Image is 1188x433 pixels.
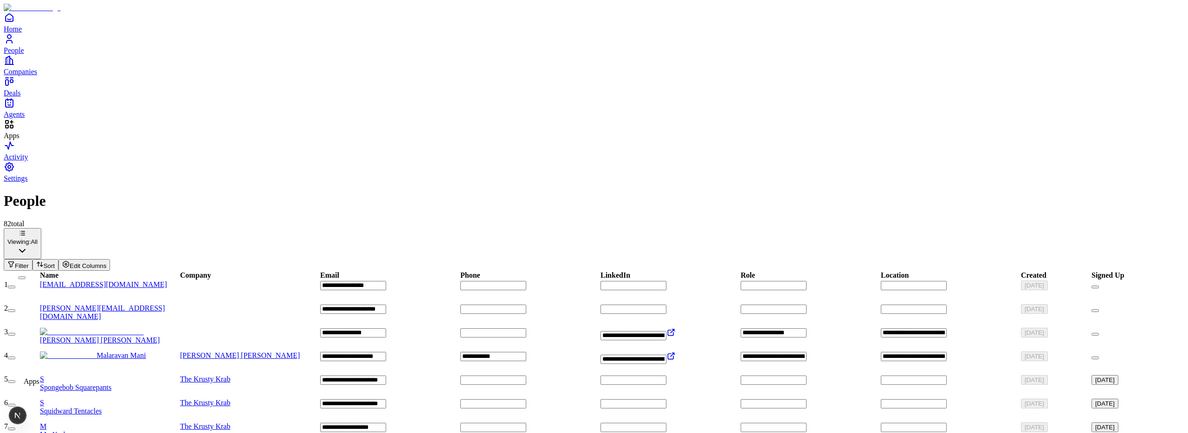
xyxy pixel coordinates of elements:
[40,351,179,360] a: Malaravan ManiMalaravan Mani
[1021,375,1048,385] button: [DATE]
[40,383,111,391] span: Spongebob Squarepants
[32,259,58,271] button: Sort
[4,97,1184,118] a: Agents
[40,336,160,344] span: [PERSON_NAME] [PERSON_NAME]
[881,271,909,280] div: Location
[44,262,55,269] span: Sort
[40,304,179,321] a: [PERSON_NAME][EMAIL_ADDRESS][DOMAIN_NAME]
[4,119,1184,140] div: Apps
[180,399,230,407] a: The Krusty Krab
[4,76,1184,97] a: Deals
[40,328,179,344] a: Carlos Alberto Arbeláez Giraldo[PERSON_NAME] [PERSON_NAME]
[40,304,165,320] span: [PERSON_NAME][EMAIL_ADDRESS][DOMAIN_NAME]
[40,375,179,383] div: S
[1021,328,1048,337] button: [DATE]
[4,399,8,407] span: 6
[4,68,37,76] span: Companies
[24,377,39,386] div: Apps
[40,271,58,280] div: Name
[4,422,8,430] span: 7
[4,140,1184,161] a: Activity
[40,422,179,431] div: M
[741,271,755,280] div: Role
[7,238,38,245] div: Viewing:
[40,399,179,407] div: S
[180,422,230,430] a: The Krusty Krab
[4,132,19,140] span: Apps
[40,280,179,289] a: [EMAIL_ADDRESS][DOMAIN_NAME]
[1091,271,1124,280] div: Signed Up
[4,55,1184,76] a: Companies
[4,174,28,182] span: Settings
[4,33,1184,54] a: People
[1091,399,1118,408] button: [DATE]
[4,220,1184,228] div: 82 total
[58,259,110,271] button: Edit Columns
[4,192,1184,210] h1: People
[15,262,29,269] span: Filter
[1021,280,1048,290] button: [DATE]
[4,280,8,288] span: 1
[4,110,25,118] span: Agents
[4,46,24,54] span: People
[40,351,97,360] img: Malaravan Mani
[4,89,20,97] span: Deals
[4,25,22,33] span: Home
[40,399,179,415] a: SSquidward Tentacles
[1091,422,1118,432] button: [DATE]
[180,351,300,359] a: [PERSON_NAME] [PERSON_NAME]
[180,375,230,383] a: The Krusty Krab
[40,407,102,415] span: Squidward Tentacles
[1021,271,1046,280] div: Created
[1021,399,1048,408] button: [DATE]
[320,271,339,280] div: Email
[1091,375,1118,385] button: [DATE]
[1021,304,1048,314] button: [DATE]
[4,12,1184,33] a: Home
[4,328,8,336] span: 3
[180,271,211,280] div: Company
[40,375,179,392] a: SSpongebob Squarepants
[40,280,167,288] span: [EMAIL_ADDRESS][DOMAIN_NAME]
[40,328,144,336] img: Carlos Alberto Arbeláez Giraldo
[4,259,32,271] button: Filter
[4,153,28,161] span: Activity
[4,375,8,383] span: 5
[70,262,106,269] span: Edit Columns
[1021,422,1048,432] button: [DATE]
[4,161,1184,182] a: Settings
[1021,351,1048,361] button: [DATE]
[4,351,8,359] span: 4
[4,304,8,312] span: 2
[600,271,630,280] div: LinkedIn
[97,351,146,359] span: Malaravan Mani
[4,4,61,12] img: Item Brain Logo
[460,271,480,280] div: Phone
